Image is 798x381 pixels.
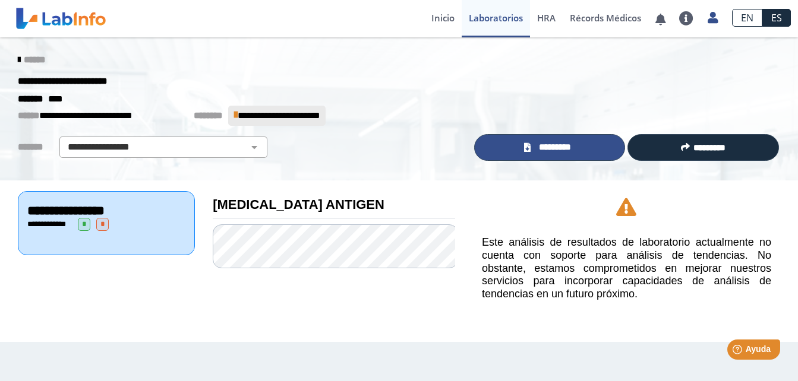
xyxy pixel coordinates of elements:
span: HRA [537,12,556,24]
iframe: Help widget launcher [692,335,785,368]
a: EN [732,9,762,27]
a: ES [762,9,791,27]
h5: Este análisis de resultados de laboratorio actualmente no cuenta con soporte para análisis de ten... [482,236,771,300]
b: [MEDICAL_DATA] ANTIGEN [213,197,384,212]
